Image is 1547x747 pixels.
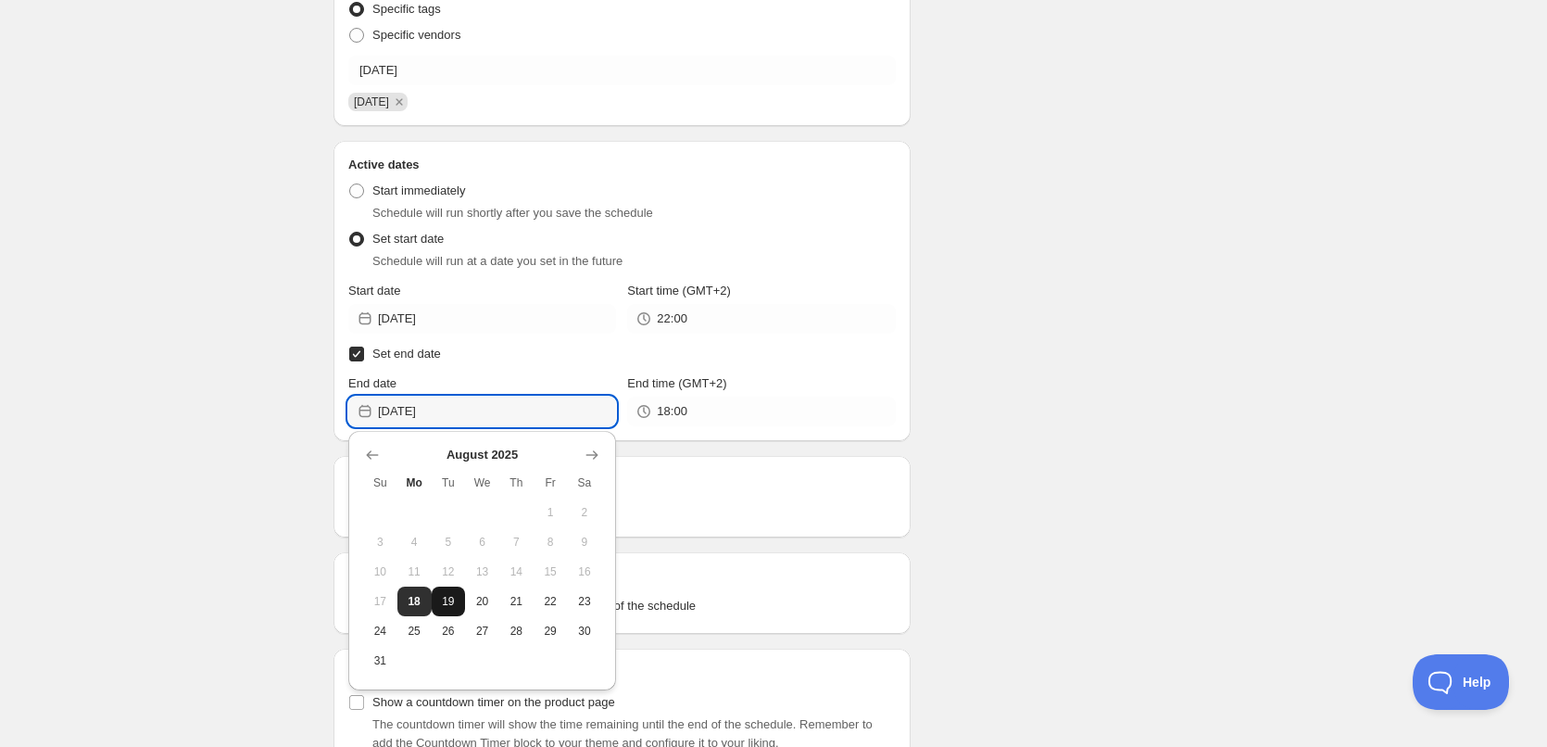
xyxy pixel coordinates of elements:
[371,594,390,609] span: 17
[397,587,432,616] button: Today Monday August 18 2025
[354,95,389,108] span: 19/08/2025
[465,527,499,557] button: Wednesday August 6 2025
[541,475,560,490] span: Fr
[575,475,595,490] span: Sa
[348,376,396,390] span: End date
[541,535,560,550] span: 8
[465,468,499,498] th: Wednesday
[627,284,731,298] span: Start time (GMT+2)
[432,587,466,616] button: Tuesday August 19 2025
[405,475,424,490] span: Mo
[507,475,526,490] span: Th
[363,557,397,587] button: Sunday August 10 2025
[359,442,385,468] button: Show previous month, July 2025
[507,624,526,639] span: 28
[499,587,534,616] button: Thursday August 21 2025
[575,564,595,579] span: 16
[499,468,534,498] th: Thursday
[541,624,560,639] span: 29
[575,505,595,520] span: 2
[348,284,400,298] span: Start date
[465,616,499,646] button: Wednesday August 27 2025
[568,468,602,498] th: Saturday
[391,94,408,110] button: Remove 19/08/2025
[472,564,492,579] span: 13
[371,535,390,550] span: 3
[534,616,568,646] button: Friday August 29 2025
[372,2,441,16] span: Specific tags
[363,616,397,646] button: Sunday August 24 2025
[372,347,441,361] span: Set end date
[372,254,623,268] span: Schedule will run at a date you set in the future
[507,564,526,579] span: 14
[568,498,602,527] button: Saturday August 2 2025
[348,664,896,682] h2: Countdown timer
[568,557,602,587] button: Saturday August 16 2025
[372,695,615,709] span: Show a countdown timer on the product page
[465,557,499,587] button: Wednesday August 13 2025
[465,587,499,616] button: Wednesday August 20 2025
[371,564,390,579] span: 10
[472,535,492,550] span: 6
[541,564,560,579] span: 15
[568,587,602,616] button: Saturday August 23 2025
[432,527,466,557] button: Tuesday August 5 2025
[439,624,459,639] span: 26
[472,624,492,639] span: 27
[372,28,460,42] span: Specific vendors
[472,475,492,490] span: We
[432,468,466,498] th: Tuesday
[575,594,595,609] span: 23
[432,616,466,646] button: Tuesday August 26 2025
[499,616,534,646] button: Thursday August 28 2025
[568,616,602,646] button: Saturday August 30 2025
[472,594,492,609] span: 20
[348,156,896,174] h2: Active dates
[541,505,560,520] span: 1
[348,567,896,586] h2: Tags
[534,468,568,498] th: Friday
[439,564,459,579] span: 12
[534,498,568,527] button: Friday August 1 2025
[499,557,534,587] button: Thursday August 14 2025
[363,587,397,616] button: Sunday August 17 2025
[439,475,459,490] span: Tu
[541,594,560,609] span: 22
[372,232,444,246] span: Set start date
[363,468,397,498] th: Sunday
[575,624,595,639] span: 30
[397,557,432,587] button: Monday August 11 2025
[439,594,459,609] span: 19
[568,527,602,557] button: Saturday August 9 2025
[405,535,424,550] span: 4
[348,471,896,489] h2: Repeating
[397,468,432,498] th: Monday
[372,206,653,220] span: Schedule will run shortly after you save the schedule
[432,557,466,587] button: Tuesday August 12 2025
[405,564,424,579] span: 11
[507,594,526,609] span: 21
[371,624,390,639] span: 24
[363,527,397,557] button: Sunday August 3 2025
[579,442,605,468] button: Show next month, September 2025
[499,527,534,557] button: Thursday August 7 2025
[534,587,568,616] button: Friday August 22 2025
[397,616,432,646] button: Monday August 25 2025
[372,184,465,197] span: Start immediately
[627,376,726,390] span: End time (GMT+2)
[1413,654,1510,710] iframe: Toggle Customer Support
[575,535,595,550] span: 9
[405,624,424,639] span: 25
[363,646,397,676] button: Sunday August 31 2025
[534,557,568,587] button: Friday August 15 2025
[397,527,432,557] button: Monday August 4 2025
[507,535,526,550] span: 7
[371,653,390,668] span: 31
[534,527,568,557] button: Friday August 8 2025
[439,535,459,550] span: 5
[371,475,390,490] span: Su
[405,594,424,609] span: 18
